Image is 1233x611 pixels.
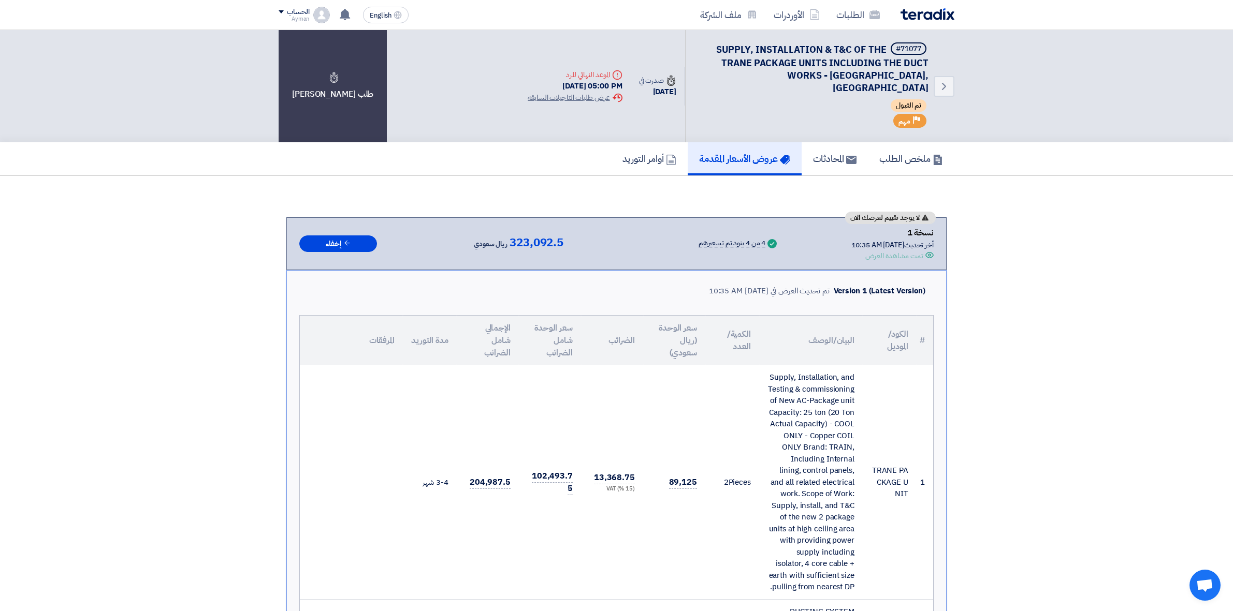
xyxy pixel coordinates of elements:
[759,316,863,365] th: البيان/الوصف
[643,316,705,365] th: سعر الوحدة (ريال سعودي)
[898,116,910,126] span: مهم
[863,365,917,599] td: TRANE PACKAGE UNIT
[767,371,854,593] div: Supply, Installation, and Testing & commissioning of New AC-Package unit Capacity: 25 ton (20 Ton...
[457,316,519,365] th: الإجمالي شامل الضرائب
[528,92,622,103] div: عرض طلبات التاجيلات السابقه
[528,69,622,80] div: الموعد النهائي للرد
[581,316,643,365] th: الضرائب
[1190,570,1221,601] div: Open chat
[891,99,926,112] span: تم القبول
[300,316,403,365] th: المرفقات
[313,7,330,23] img: profile_test.png
[828,3,888,27] a: الطلبات
[403,365,457,599] td: 3-4 شهر
[594,471,635,484] span: 13,368.75
[692,3,765,27] a: ملف الشركة
[528,80,622,92] div: [DATE] 05:00 PM
[519,316,581,365] th: سعر الوحدة شامل الضرائب
[532,470,573,495] span: 102,493.75
[917,365,933,599] td: 1
[589,485,635,494] div: (15 %) VAT
[865,250,923,261] div: تمت مشاهدة العرض
[716,42,929,95] span: SUPPLY, INSTALLATION & T&C OF THE TRANE PACKAGE UNITS INCLUDING THE DUCT WORKS - [GEOGRAPHIC_DATA...
[868,142,954,175] a: ملخص الطلب
[699,240,765,248] div: 4 من 4 بنود تم تسعيرهم
[851,240,934,250] div: أخر تحديث [DATE] 10:35 AM
[765,3,828,27] a: الأوردرات
[639,86,676,98] div: [DATE]
[363,7,409,23] button: English
[705,365,759,599] td: Pieces
[403,316,457,365] th: مدة التوريد
[474,238,507,250] span: ريال سعودي
[724,476,729,488] span: 2
[813,153,857,165] h5: المحادثات
[370,12,391,19] span: English
[901,8,954,20] img: Teradix logo
[611,142,688,175] a: أوامر التوريد
[863,316,917,365] th: الكود/الموديل
[287,8,309,17] div: الحساب
[705,316,759,365] th: الكمية/العدد
[639,75,676,86] div: صدرت في
[917,316,933,365] th: #
[834,285,925,297] div: Version 1 (Latest Version)
[669,476,697,489] span: 89,125
[279,30,387,142] div: طلب [PERSON_NAME]
[688,142,802,175] a: عروض الأسعار المقدمة
[896,46,921,53] div: #71077
[279,16,309,22] div: Ayman
[622,153,676,165] h5: أوامر التوريد
[879,153,943,165] h5: ملخص الطلب
[699,153,790,165] h5: عروض الأسعار المقدمة
[851,226,934,240] div: نسخة 1
[850,214,920,221] span: لا يوجد تقييم لعرضك الان
[299,235,377,252] button: إخفاء
[510,236,563,249] span: 323,092.5
[470,476,511,489] span: 204,987.5
[802,142,868,175] a: المحادثات
[709,285,830,297] div: تم تحديث العرض في [DATE] 10:35 AM
[698,42,929,94] h5: SUPPLY, INSTALLATION & T&C OF THE TRANE PACKAGE UNITS INCLUDING THE DUCT WORKS - HAIFA MALL, JEDDAH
